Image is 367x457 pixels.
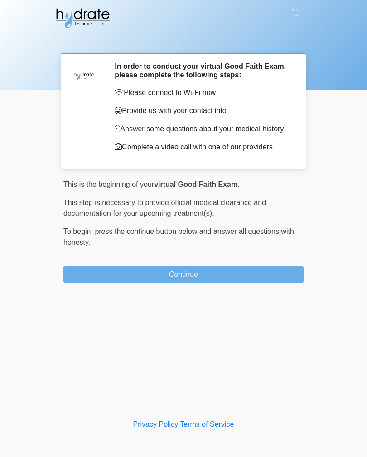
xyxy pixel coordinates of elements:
[178,420,180,428] a: |
[154,181,237,188] strong: virtual Good Faith Exam
[115,142,290,152] p: Complete a video call with one of our providers
[63,266,304,283] button: Continue
[57,33,310,49] h1: ‎ ‎ ‎
[237,181,239,188] span: .
[70,62,97,89] img: Agent Avatar
[115,105,290,116] p: Provide us with your contact info
[63,228,294,246] span: press the continue button below and answer all questions with honesty.
[115,62,290,79] h2: In order to conduct your virtual Good Faith Exam, please complete the following steps:
[54,7,111,29] img: Hydrate IV Bar - Fort Collins Logo
[180,420,234,428] a: Terms of Service
[115,124,290,134] p: Answer some questions about your medical history
[63,199,266,217] span: This step is necessary to provide official medical clearance and documentation for your upcoming ...
[63,181,154,188] span: This is the beginning of your
[133,420,179,428] a: Privacy Policy
[115,87,290,98] p: Please connect to Wi-Fi now
[63,228,95,235] span: To begin,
